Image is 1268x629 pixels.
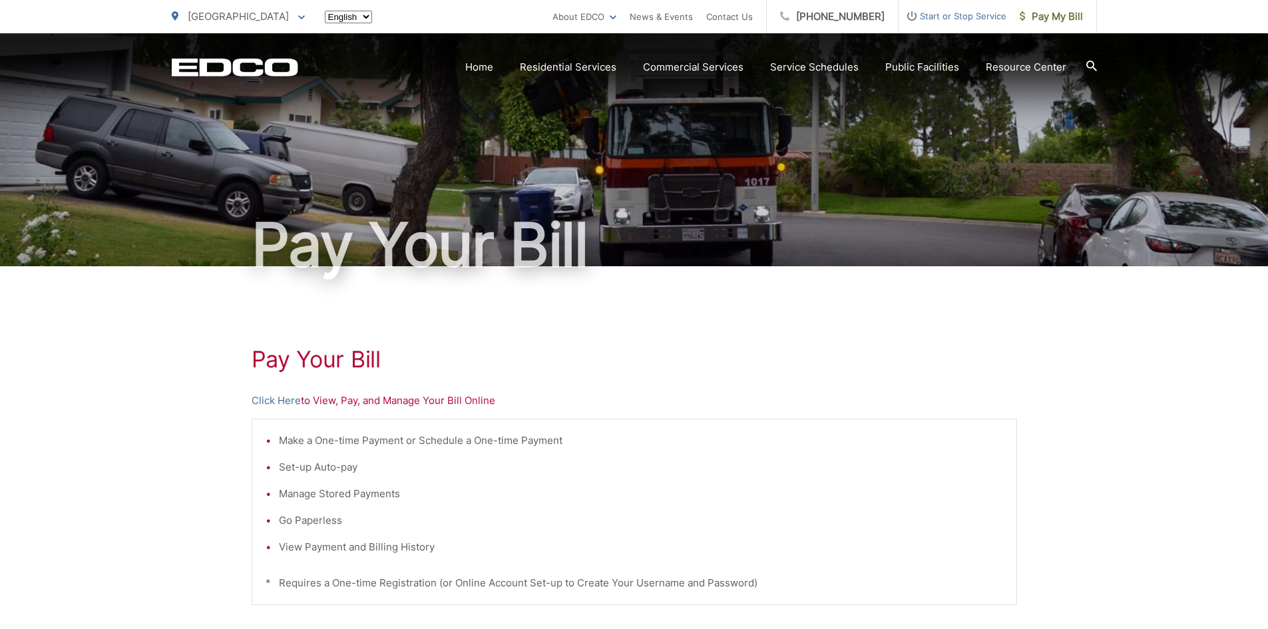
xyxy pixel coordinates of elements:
[279,433,1003,449] li: Make a One-time Payment or Schedule a One-time Payment
[252,393,301,409] a: Click Here
[279,513,1003,528] li: Go Paperless
[770,59,859,75] a: Service Schedules
[1020,9,1083,25] span: Pay My Bill
[643,59,743,75] a: Commercial Services
[279,539,1003,555] li: View Payment and Billing History
[885,59,959,75] a: Public Facilities
[279,459,1003,475] li: Set-up Auto-pay
[706,9,753,25] a: Contact Us
[630,9,693,25] a: News & Events
[552,9,616,25] a: About EDCO
[172,212,1097,278] h1: Pay Your Bill
[520,59,616,75] a: Residential Services
[279,486,1003,502] li: Manage Stored Payments
[986,59,1066,75] a: Resource Center
[188,10,289,23] span: [GEOGRAPHIC_DATA]
[252,346,1017,373] h1: Pay Your Bill
[252,393,1017,409] p: to View, Pay, and Manage Your Bill Online
[266,575,1003,591] p: * Requires a One-time Registration (or Online Account Set-up to Create Your Username and Password)
[465,59,493,75] a: Home
[325,11,372,23] select: Select a language
[172,58,298,77] a: EDCD logo. Return to the homepage.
